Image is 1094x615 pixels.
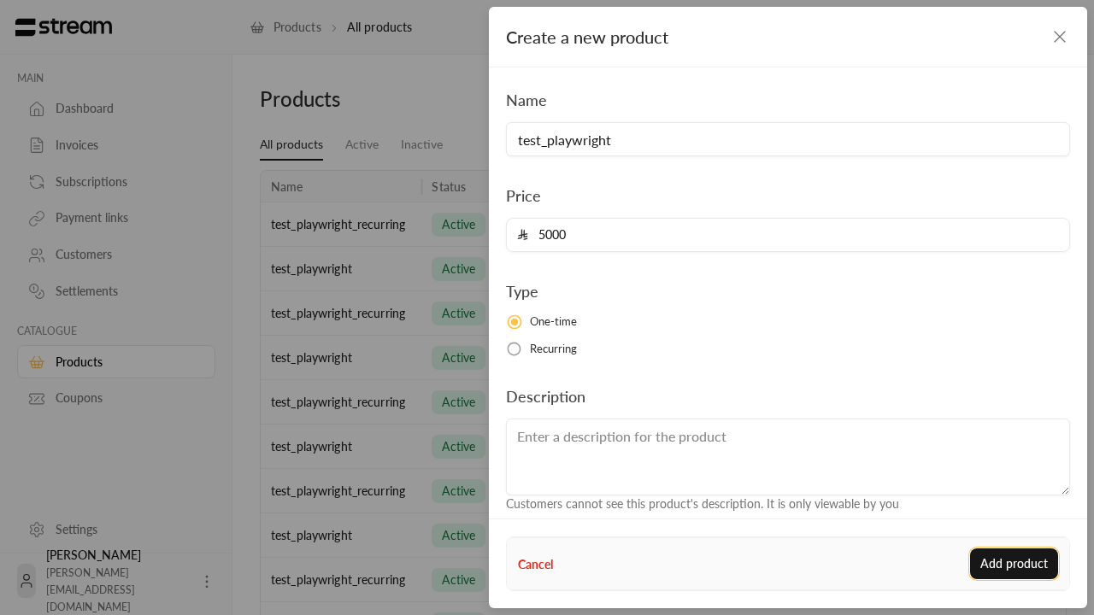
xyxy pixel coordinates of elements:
button: Add product [970,548,1058,579]
label: Description [506,384,585,408]
input: Enter the name of the product [506,122,1070,156]
label: Type [506,279,538,303]
span: One-time [530,313,578,331]
span: Customers cannot see this product's description. It is only viewable by you [506,496,899,511]
span: Recurring [530,341,578,358]
label: Name [506,88,547,112]
button: Cancel [518,555,553,573]
label: Price [506,184,541,208]
span: Create a new product [506,26,668,47]
input: Enter the price for the product [528,219,1059,251]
